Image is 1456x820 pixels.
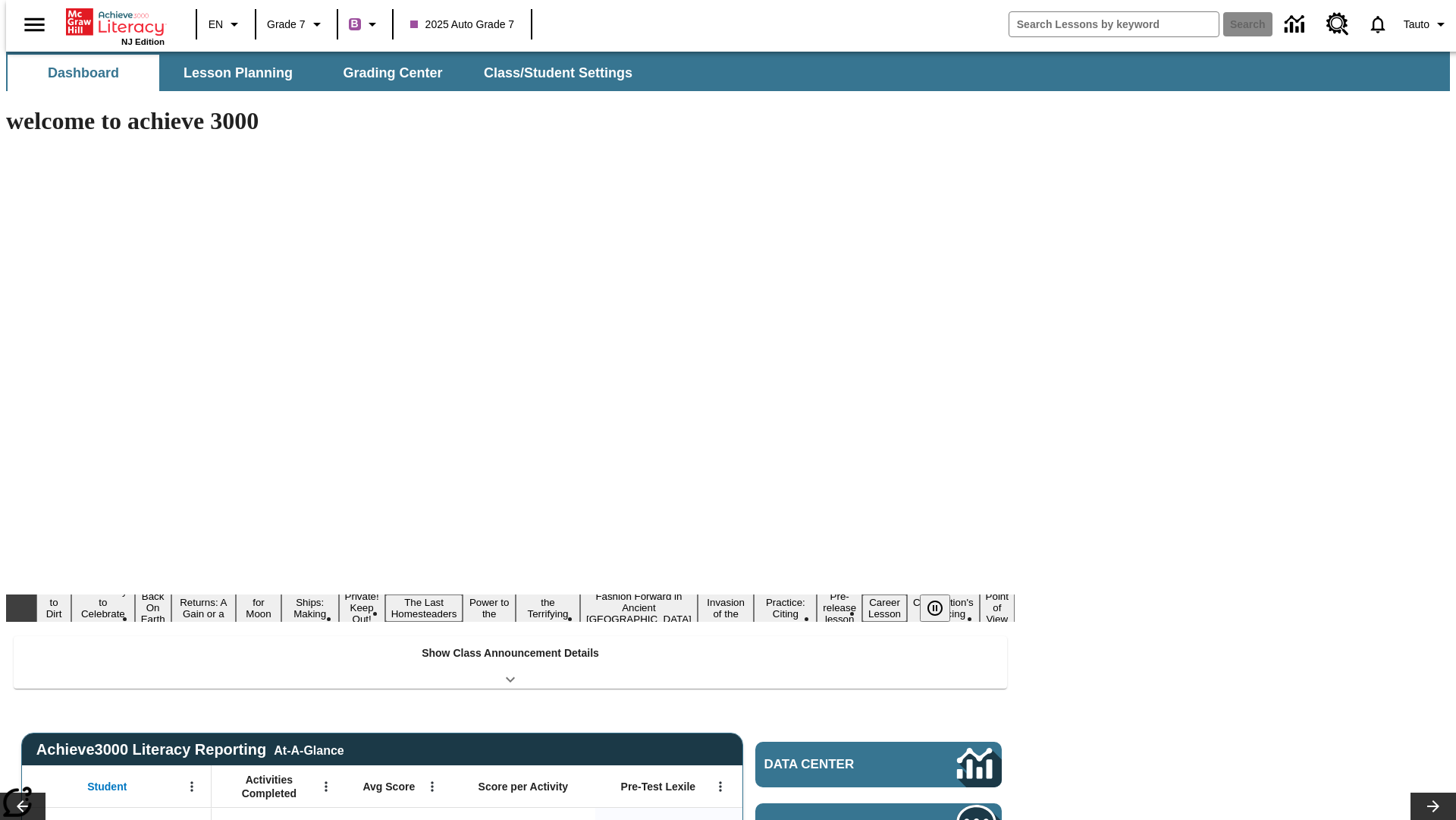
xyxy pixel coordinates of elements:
button: Profile/Settings [1398,11,1456,38]
a: Notifications [1358,5,1398,44]
span: Activities Completed [219,773,319,800]
span: B [351,14,359,33]
button: Slide 2 Get Ready to Celebrate Juneteenth! [71,583,135,633]
button: Slide 4 Free Returns: A Gain or a Drain? [171,583,237,633]
div: SubNavbar [6,55,646,91]
p: Show Class Announcement Details [422,645,599,661]
button: Slide 17 Point of View [980,588,1015,627]
a: Home [66,7,165,37]
button: Open Menu [315,775,337,798]
span: Data Center [764,757,906,772]
span: Student [87,780,127,793]
button: Slide 3 Back On Earth [135,588,171,627]
button: Slide 6 Cruise Ships: Making Waves [281,583,339,633]
button: Lesson Planning [162,55,314,91]
span: EN [209,17,223,33]
button: Language: EN, Select a language [202,11,250,38]
button: Slide 8 The Last Homesteaders [385,594,463,622]
button: Slide 14 Pre-release lesson [817,588,862,627]
div: At-A-Glance [274,741,344,758]
button: Slide 10 Attack of the Terrifying Tomatoes [516,583,580,633]
button: Slide 16 The Constitution's Balancing Act [907,583,980,633]
button: Slide 1 Born to Dirt Bike [36,583,71,633]
button: Grade: Grade 7, Select a grade [261,11,332,38]
a: Resource Center, Will open in new tab [1317,4,1358,45]
div: Pause [920,594,965,622]
button: Open side menu [12,2,57,47]
button: Slide 11 Fashion Forward in Ancient Rome [580,588,698,627]
h1: welcome to achieve 3000 [6,107,1015,135]
span: Score per Activity [479,780,569,793]
button: Dashboard [8,55,159,91]
span: Grade 7 [267,17,306,33]
button: Slide 5 Time for Moon Rules? [236,583,281,633]
a: Data Center [1276,4,1317,46]
button: Pause [920,594,950,622]
button: Boost Class color is purple. Change class color [343,11,388,38]
span: Avg Score [362,780,415,793]
span: Tauto [1404,17,1429,33]
span: Achieve3000 Literacy Reporting [36,741,344,758]
span: 2025 Auto Grade 7 [410,17,515,33]
div: SubNavbar [6,52,1450,91]
button: Open Menu [709,775,732,798]
div: Show Class Announcement Details [14,636,1007,689]
a: Data Center [755,742,1002,787]
span: NJ Edition [121,37,165,46]
button: Slide 9 Solar Power to the People [463,583,516,633]
button: Class/Student Settings [472,55,645,91]
button: Grading Center [317,55,469,91]
div: Home [66,5,165,46]
button: Slide 7 Private! Keep Out! [339,588,385,627]
input: search field [1009,12,1219,36]
button: Open Menu [421,775,444,798]
button: Slide 13 Mixed Practice: Citing Evidence [754,583,817,633]
button: Open Menu [180,775,203,798]
button: Slide 12 The Invasion of the Free CD [698,583,755,633]
span: Pre-Test Lexile [621,780,696,793]
button: Lesson carousel, Next [1410,793,1456,820]
button: Slide 15 Career Lesson [862,594,907,622]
